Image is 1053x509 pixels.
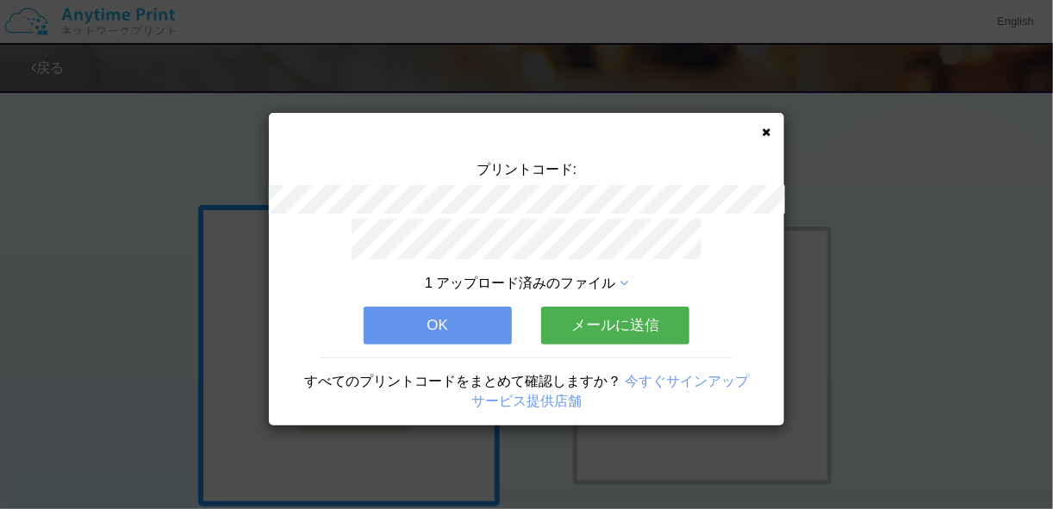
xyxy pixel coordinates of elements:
[477,162,576,177] span: プリントコード:
[304,374,621,388] span: すべてのプリントコードをまとめて確認しますか？
[625,374,749,388] a: 今すぐサインアップ
[425,276,615,290] span: 1 アップロード済みのファイル
[541,307,689,345] button: メールに送信
[364,307,512,345] button: OK
[471,394,582,408] a: サービス提供店舗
